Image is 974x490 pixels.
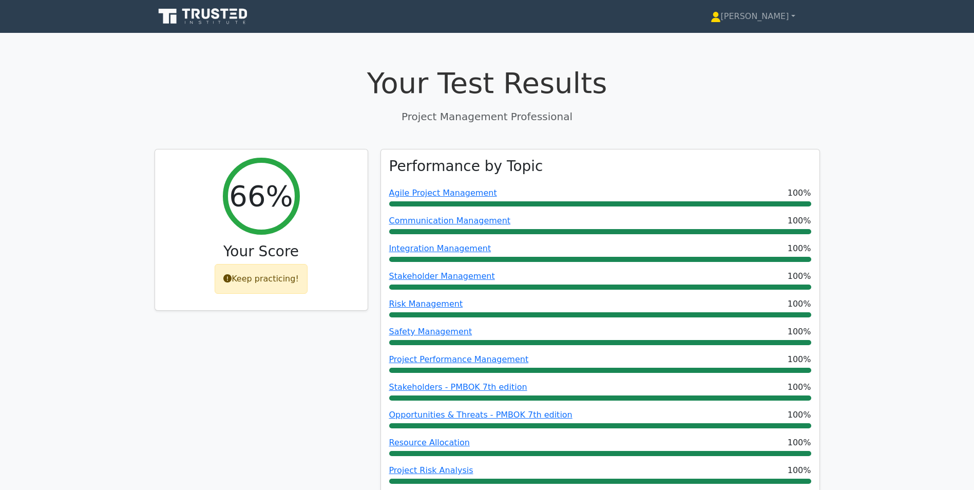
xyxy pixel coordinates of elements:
span: 100% [788,464,811,477]
a: Stakeholder Management [389,271,495,281]
div: Keep practicing! [215,264,308,294]
a: [PERSON_NAME] [686,6,820,27]
span: 100% [788,409,811,421]
a: Opportunities & Threats - PMBOK 7th edition [389,410,572,420]
h3: Performance by Topic [389,158,543,175]
a: Project Risk Analysis [389,465,473,475]
a: Communication Management [389,216,511,225]
span: 100% [788,381,811,393]
span: 100% [788,298,811,310]
a: Safety Management [389,327,472,336]
h3: Your Score [163,243,359,260]
span: 100% [788,353,811,366]
a: Integration Management [389,243,491,253]
a: Project Performance Management [389,354,529,364]
a: Resource Allocation [389,438,470,447]
h1: Your Test Results [155,66,820,100]
a: Stakeholders - PMBOK 7th edition [389,382,527,392]
span: 100% [788,326,811,338]
a: Agile Project Management [389,188,497,198]
p: Project Management Professional [155,109,820,124]
h2: 66% [229,179,293,213]
span: 100% [788,270,811,282]
span: 100% [788,187,811,199]
span: 100% [788,242,811,255]
a: Risk Management [389,299,463,309]
span: 100% [788,215,811,227]
span: 100% [788,437,811,449]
